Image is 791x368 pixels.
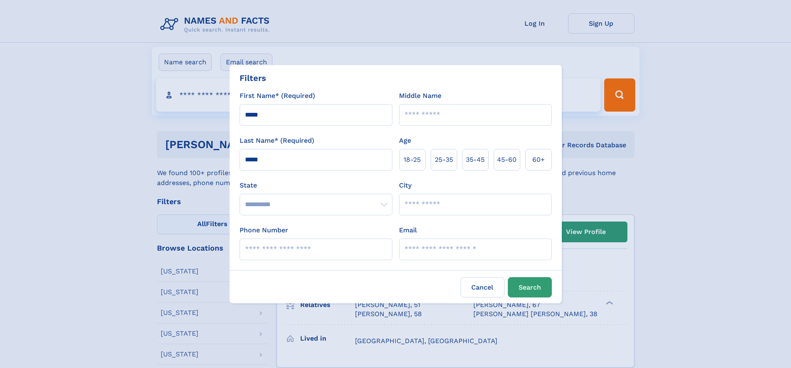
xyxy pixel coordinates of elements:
label: Last Name* (Required) [240,136,314,146]
span: 25‑35 [435,155,453,165]
div: Filters [240,72,266,84]
span: 18‑25 [404,155,421,165]
label: Middle Name [399,91,441,101]
label: City [399,180,411,190]
button: Search [508,277,552,297]
label: Age [399,136,411,146]
label: State [240,180,392,190]
label: First Name* (Required) [240,91,315,101]
label: Cancel [460,277,504,297]
span: 45‑60 [497,155,517,165]
label: Phone Number [240,225,288,235]
span: 35‑45 [466,155,485,165]
span: 60+ [532,155,545,165]
label: Email [399,225,417,235]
